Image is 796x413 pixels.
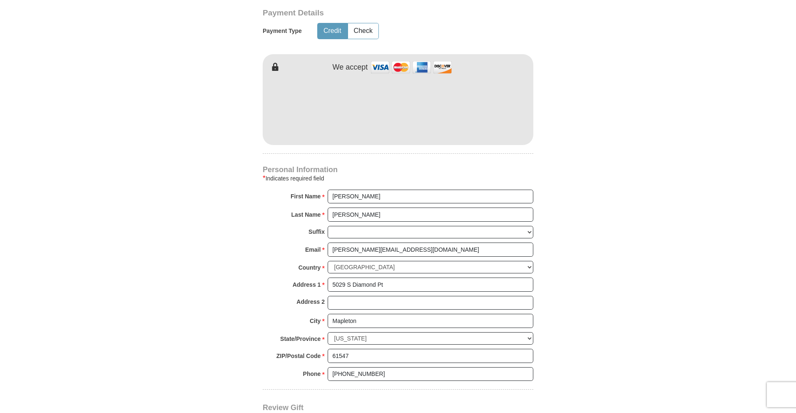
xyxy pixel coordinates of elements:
[308,226,325,238] strong: Suffix
[310,315,321,327] strong: City
[263,403,303,412] span: Review Gift
[293,279,321,290] strong: Address 1
[263,28,302,35] h5: Payment Type
[305,244,321,255] strong: Email
[296,296,325,308] strong: Address 2
[291,190,321,202] strong: First Name
[333,63,368,72] h4: We accept
[263,8,475,18] h3: Payment Details
[303,368,321,380] strong: Phone
[276,350,321,362] strong: ZIP/Postal Code
[370,58,453,76] img: credit cards accepted
[348,23,378,39] button: Check
[263,166,533,173] h4: Personal Information
[298,262,321,273] strong: Country
[280,333,321,345] strong: State/Province
[318,23,347,39] button: Credit
[263,173,533,183] div: Indicates required field
[291,209,321,220] strong: Last Name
